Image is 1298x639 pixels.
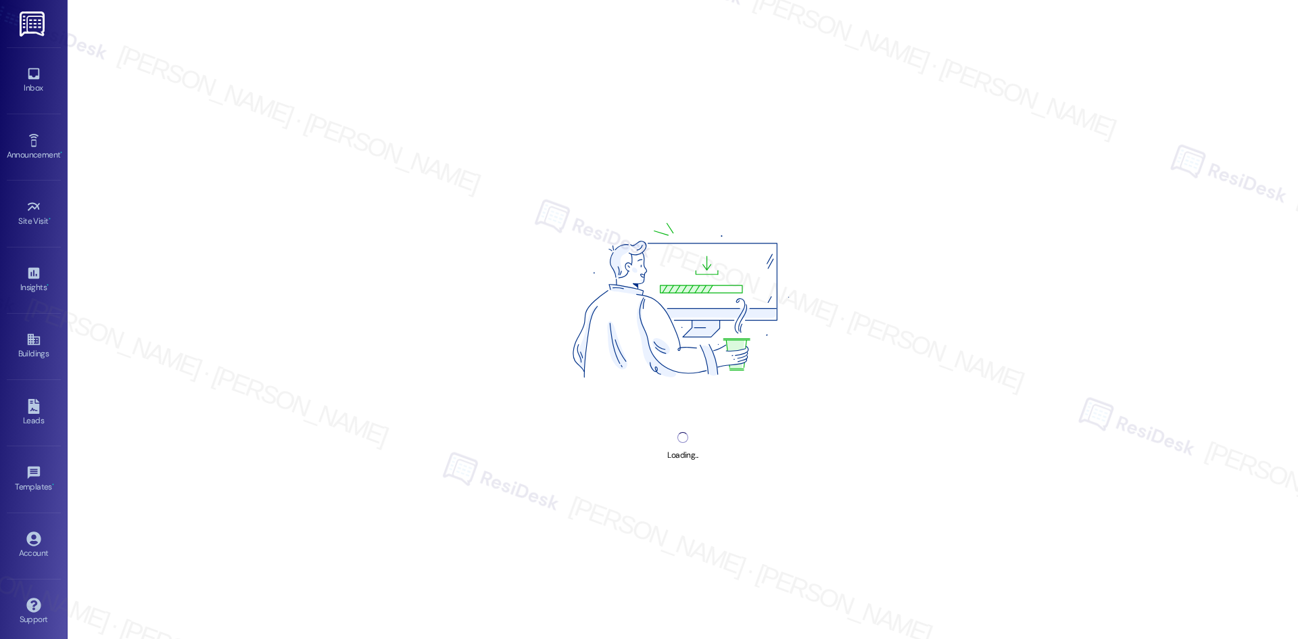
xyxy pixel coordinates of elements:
[60,148,62,158] span: •
[7,195,61,232] a: Site Visit •
[49,214,51,224] span: •
[7,395,61,431] a: Leads
[52,480,54,490] span: •
[7,527,61,564] a: Account
[20,11,47,37] img: ResiDesk Logo
[7,262,61,298] a: Insights •
[47,281,49,290] span: •
[7,62,61,99] a: Inbox
[7,328,61,364] a: Buildings
[667,448,698,463] div: Loading...
[7,461,61,498] a: Templates •
[7,594,61,630] a: Support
